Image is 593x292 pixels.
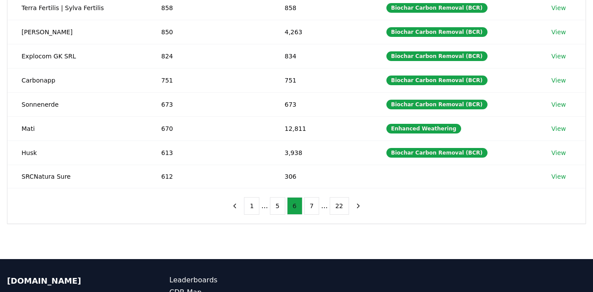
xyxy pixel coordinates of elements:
td: 824 [147,44,271,68]
td: 673 [147,92,271,116]
td: 673 [270,92,372,116]
td: 613 [147,141,271,165]
td: 3,938 [270,141,372,165]
li: ... [261,201,268,211]
button: 5 [270,197,285,215]
td: Carbonapp [7,68,147,92]
td: 612 [147,165,271,188]
td: [PERSON_NAME] [7,20,147,44]
a: View [551,100,566,109]
li: ... [321,201,327,211]
td: 670 [147,116,271,141]
td: SRCNatura Sure [7,165,147,188]
a: Leaderboards [169,275,296,285]
td: Mati [7,116,147,141]
p: [DOMAIN_NAME] [7,275,134,287]
button: next page [351,197,366,215]
a: View [551,28,566,36]
button: 1 [244,197,259,215]
td: Explocom GK SRL [7,44,147,68]
td: Sonnenerde [7,92,147,116]
td: Husk [7,141,147,165]
div: Biochar Carbon Removal (BCR) [386,27,487,37]
td: 751 [270,68,372,92]
td: 306 [270,165,372,188]
button: 22 [330,197,349,215]
a: View [551,148,566,157]
div: Biochar Carbon Removal (BCR) [386,148,487,158]
div: Biochar Carbon Removal (BCR) [386,100,487,109]
a: View [551,4,566,12]
div: Biochar Carbon Removal (BCR) [386,51,487,61]
a: View [551,124,566,133]
a: View [551,76,566,85]
button: 7 [304,197,320,215]
a: View [551,52,566,61]
div: Enhanced Weathering [386,124,462,133]
td: 850 [147,20,271,44]
div: Biochar Carbon Removal (BCR) [386,3,487,13]
td: 751 [147,68,271,92]
div: Biochar Carbon Removal (BCR) [386,76,487,85]
a: View [551,172,566,181]
td: 834 [270,44,372,68]
td: 12,811 [270,116,372,141]
td: 4,263 [270,20,372,44]
button: 6 [287,197,302,215]
button: previous page [227,197,242,215]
